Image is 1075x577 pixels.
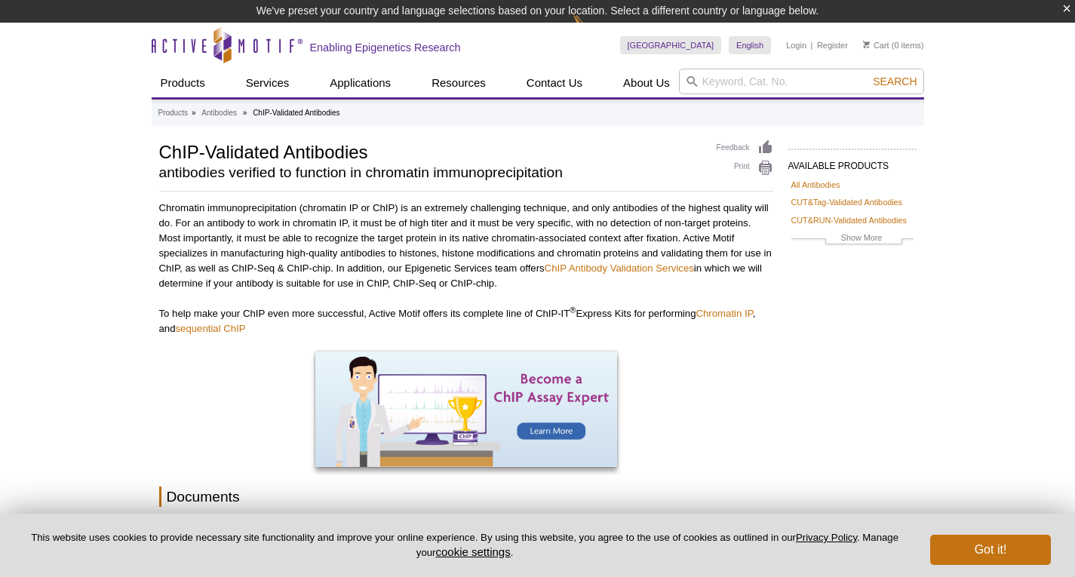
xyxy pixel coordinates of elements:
h2: Documents [159,486,773,507]
li: » [192,109,196,117]
h1: ChIP-Validated Antibodies [159,140,702,162]
a: ChIP Antibody Validation Services [545,262,694,274]
a: Products [158,106,188,120]
h2: Enabling Epigenetics Research [310,41,461,54]
a: Login [786,40,806,51]
button: Got it! [930,535,1051,565]
a: Print [717,160,773,176]
a: Cart [863,40,889,51]
img: Become a ChIP Assay Expert [315,351,617,467]
a: Feedback [717,140,773,156]
li: ChIP-Validated Antibodies [253,109,339,117]
li: | [811,36,813,54]
a: [GEOGRAPHIC_DATA] [620,36,722,54]
a: English [729,36,771,54]
button: Search [868,75,921,88]
a: Antibodies [201,106,237,120]
sup: ® [570,305,576,315]
p: Chromatin immunoprecipitation (chromatin IP or ChIP) is an extremely challenging technique, and o... [159,201,773,291]
a: sequential ChIP [176,323,246,334]
a: Privacy Policy [796,532,857,543]
a: Services [237,69,299,97]
a: Register [817,40,848,51]
a: Chromatin IP [696,308,752,319]
a: Applications [321,69,400,97]
h2: antibodies verified to function in chromatin immunoprecipitation [159,166,702,180]
h2: AVAILABLE PRODUCTS [788,149,917,176]
a: Resources [422,69,495,97]
a: About Us [614,69,679,97]
a: Show More [791,231,914,248]
a: CUT&RUN-Validated Antibodies [791,213,907,227]
span: Search [873,75,917,87]
li: (0 items) [863,36,924,54]
p: To help make your ChIP even more successful, Active Motif offers its complete line of ChIP-IT Exp... [159,306,773,336]
button: cookie settings [435,545,510,558]
a: Contact Us [518,69,591,97]
a: All Antibodies [791,178,840,192]
a: CUT&Tag-Validated Antibodies [791,195,902,209]
a: Products [152,69,214,97]
li: » [243,109,247,117]
img: Your Cart [863,41,870,48]
p: This website uses cookies to provide necessary site functionality and improve your online experie... [24,531,905,560]
input: Keyword, Cat. No. [679,69,924,94]
img: Change Here [573,11,613,47]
